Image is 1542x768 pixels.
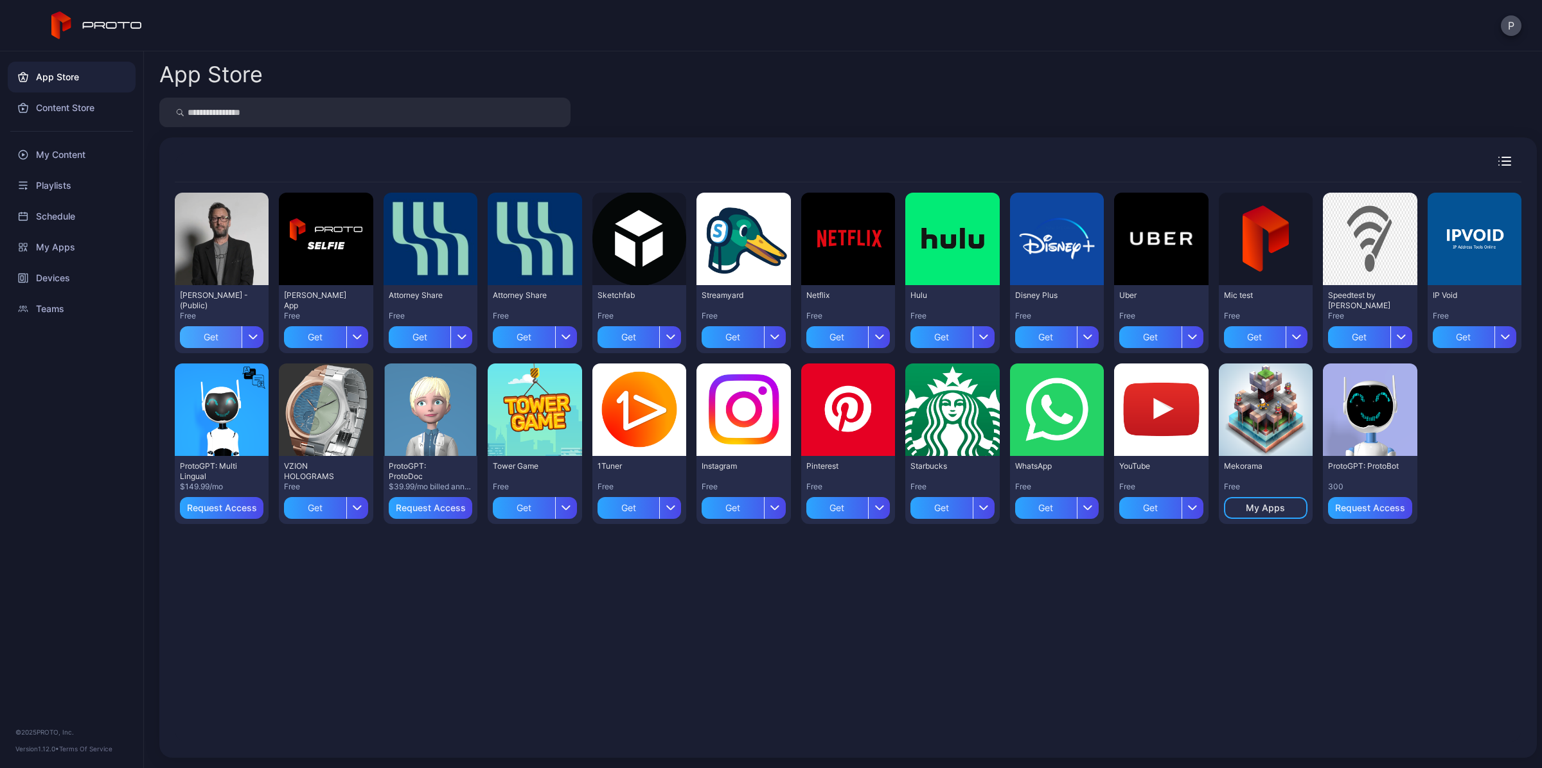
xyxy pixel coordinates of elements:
button: Get [910,492,994,519]
button: Get [389,321,472,348]
div: Get [180,326,242,348]
div: Free [806,482,890,492]
div: Free [806,311,890,321]
div: Playlists [8,170,136,201]
div: Attorney Share [389,290,459,301]
div: Free [389,311,472,321]
div: VZION HOLOGRAMS [284,461,355,482]
div: WhatsApp [1015,461,1086,471]
span: Version 1.12.0 • [15,745,59,753]
div: Free [702,311,785,321]
button: Get [180,321,263,348]
button: My Apps [1224,497,1307,519]
button: Get [1015,492,1099,519]
a: My Apps [8,232,136,263]
div: Disney Plus [1015,290,1086,301]
button: Get [1015,321,1099,348]
button: Get [1224,321,1307,348]
button: Get [493,321,576,348]
div: Get [702,326,763,348]
div: Free [598,311,681,321]
a: Devices [8,263,136,293]
div: $39.99/mo billed annually [389,482,472,492]
div: Speedtest by Ookla [1328,290,1399,311]
div: Get [389,326,450,348]
div: Get [1015,326,1077,348]
a: Terms Of Service [59,745,112,753]
div: Free [1224,311,1307,321]
div: Netflix [806,290,877,301]
div: Free [284,482,368,492]
div: Free [702,482,785,492]
div: Get [284,326,346,348]
div: Get [910,326,972,348]
div: Get [493,497,554,519]
button: Get [1328,321,1412,348]
button: Request Access [180,497,263,519]
div: Free [1328,311,1412,321]
div: ProtoGPT: ProtoBot [1328,461,1399,471]
button: Get [1119,492,1203,519]
div: $149.99/mo [180,482,263,492]
div: 1Tuner [598,461,668,471]
div: Get [493,326,554,348]
div: Get [806,326,868,348]
div: Free [1224,482,1307,492]
div: Free [1119,482,1203,492]
div: Uber [1119,290,1190,301]
div: Mekorama [1224,461,1295,471]
div: Free [1015,311,1099,321]
div: Get [1015,497,1077,519]
div: Free [180,311,263,321]
div: Get [1328,326,1390,348]
div: Free [1119,311,1203,321]
div: Sketchfab [598,290,668,301]
div: © 2025 PROTO, Inc. [15,727,128,737]
div: Get [1224,326,1286,348]
div: Content Store [8,92,136,123]
div: Tower Game [493,461,563,471]
a: App Store [8,62,136,92]
div: Free [493,311,576,321]
div: Streamyard [702,290,772,301]
div: Get [1119,326,1181,348]
div: Free [598,482,681,492]
button: Get [1119,321,1203,348]
a: Schedule [8,201,136,232]
div: Starbucks [910,461,981,471]
button: Get [598,492,681,519]
div: Request Access [1335,503,1405,513]
div: App Store [159,64,263,85]
div: Get [910,497,972,519]
div: Get [284,497,346,519]
button: Get [702,321,785,348]
div: Free [1015,482,1099,492]
div: Hulu [910,290,981,301]
div: Free [1433,311,1516,321]
div: IP Void [1433,290,1503,301]
div: ProtoGPT: Multi Lingual [180,461,251,482]
button: Get [493,492,576,519]
div: Free [493,482,576,492]
div: 300 [1328,482,1412,492]
div: Get [1433,326,1494,348]
div: Request Access [396,503,466,513]
a: My Content [8,139,136,170]
div: Free [284,311,368,321]
button: Request Access [389,497,472,519]
div: Get [702,497,763,519]
div: Get [598,326,659,348]
button: Get [806,321,890,348]
div: Free [910,311,994,321]
button: Get [702,492,785,519]
div: Attorney Share [493,290,563,301]
div: Free [910,482,994,492]
button: Get [284,321,368,348]
div: Teams [8,293,136,324]
div: David Selfie App [284,290,355,311]
button: Get [598,321,681,348]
